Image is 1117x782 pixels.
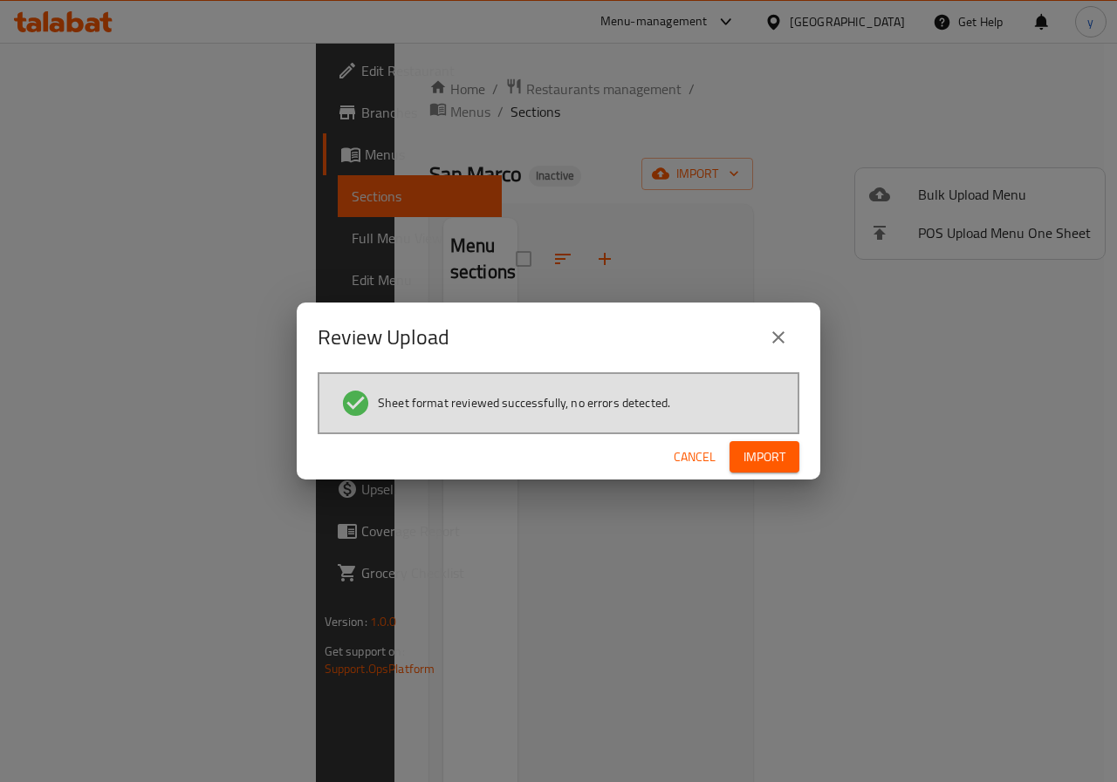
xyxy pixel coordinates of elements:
[318,323,449,351] h2: Review Upload
[378,394,670,411] span: Sheet format reviewed successfully, no errors detected.
[667,441,723,473] button: Cancel
[730,441,799,473] button: Import
[757,316,799,358] button: close
[744,446,785,468] span: Import
[674,446,716,468] span: Cancel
